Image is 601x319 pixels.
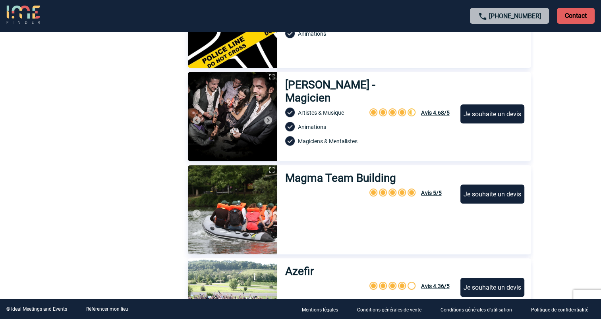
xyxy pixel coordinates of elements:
img: 3.jpg [188,72,277,161]
a: Référencer mon lieu [86,306,128,312]
span: Avis 4.68/5 [421,110,449,116]
h3: Azefir [285,265,319,278]
div: Je souhaite un devis [460,278,524,297]
div: © Ideal Meetings and Events [6,306,67,312]
img: 1.jpg [188,165,277,254]
span: Avis 4.36/5 [421,283,449,289]
img: check-circle-24-px-b.png [285,108,295,117]
a: Mentions légales [296,306,351,313]
span: Artistes & Musique [298,110,344,116]
h3: [PERSON_NAME] - Magicien [285,78,423,104]
img: call-24-px.png [478,12,487,21]
span: Magiciens & Mentalistes [298,138,358,144]
a: [PHONE_NUMBER] [489,12,541,20]
p: Politique de confidentialité [531,307,588,313]
a: Conditions générales de vente [351,306,434,313]
img: check-circle-24-px-b.png [285,29,295,38]
a: Politique de confidentialité [525,306,601,313]
img: check-circle-24-px-b.png [285,122,295,131]
p: Conditions générales d'utilisation [441,307,512,313]
a: Conditions générales d'utilisation [434,306,525,313]
h3: Magma Team Building [285,171,397,184]
p: Contact [557,8,595,24]
div: Je souhaite un devis [460,104,524,123]
span: Animations [298,124,326,130]
div: Je souhaite un devis [460,184,524,204]
p: Mentions légales [302,307,338,313]
span: Animations [298,31,326,37]
p: Conditions générales de vente [357,307,421,313]
span: Avis 5/5 [421,190,441,196]
img: check-circle-24-px-b.png [285,136,295,146]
